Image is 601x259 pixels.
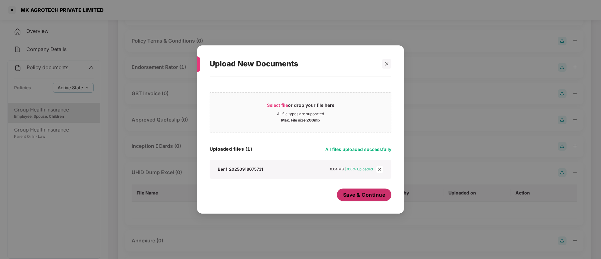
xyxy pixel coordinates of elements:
div: Upload New Documents [210,52,376,76]
span: All files uploaded successfully [325,147,391,152]
div: Max. File size 200mb [281,117,320,123]
span: Select fileor drop your file hereAll file types are supportedMax. File size 200mb [210,97,391,127]
span: close [384,62,389,66]
button: Save & Continue [337,189,392,201]
div: Benf_20250918075731 [218,166,263,172]
h4: Uploaded files (1) [210,146,252,152]
span: Save & Continue [343,191,385,198]
div: or drop your file here [267,102,334,111]
span: | 100% Uploaded [345,167,373,171]
span: Select file [267,102,288,108]
div: All file types are supported [277,111,324,117]
span: 0.64 MB [330,167,344,171]
span: close [376,166,383,173]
